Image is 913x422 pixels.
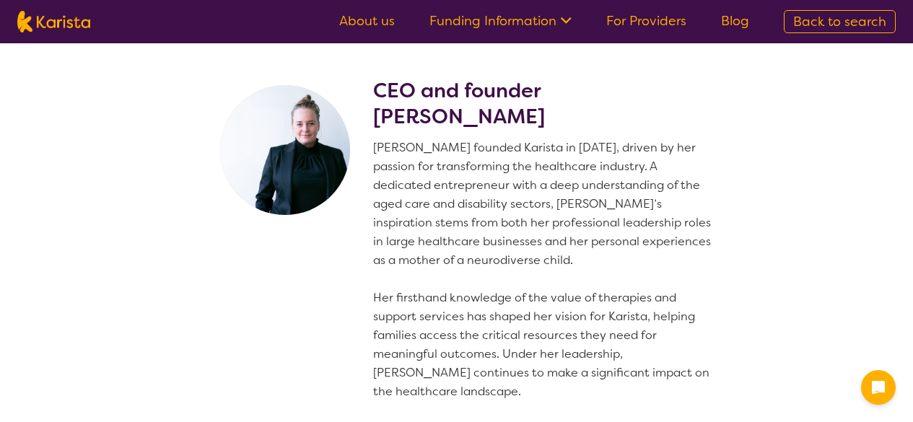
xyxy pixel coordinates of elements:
[373,78,717,130] h2: CEO and founder [PERSON_NAME]
[721,12,749,30] a: Blog
[429,12,572,30] a: Funding Information
[784,10,896,33] a: Back to search
[339,12,395,30] a: About us
[17,11,90,32] img: Karista logo
[606,12,686,30] a: For Providers
[793,13,886,30] span: Back to search
[373,139,717,401] p: [PERSON_NAME] founded Karista in [DATE], driven by her passion for transforming the healthcare in...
